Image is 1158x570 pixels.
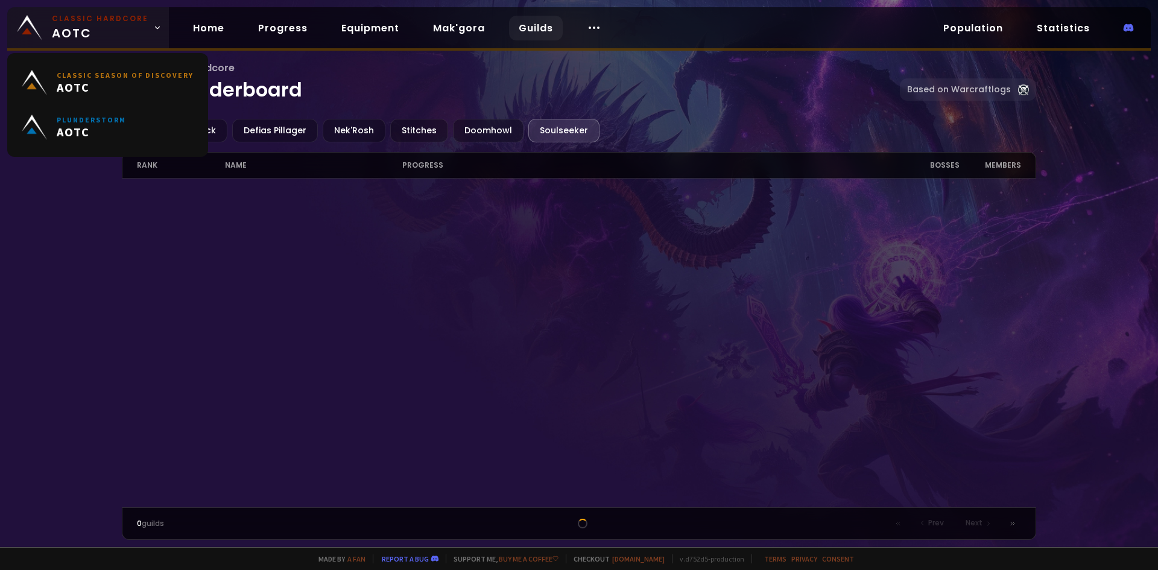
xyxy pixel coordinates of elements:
div: name [225,153,402,178]
span: AOTC [52,13,148,42]
a: Terms [764,554,786,563]
div: rank [137,153,226,178]
a: Classic Season of DiscoveryAOTC [14,60,201,105]
span: Made by [311,554,365,563]
span: v. d752d5 - production [672,554,744,563]
span: Checkout [566,554,665,563]
a: Buy me a coffee [499,554,558,563]
div: Stitches [390,119,448,142]
span: Support me, [446,554,558,563]
h1: Guild leaderboard [122,60,900,104]
span: Prev [928,518,944,528]
span: AOTC [57,80,194,95]
a: Equipment [332,16,409,40]
a: Based on Warcraftlogs [900,78,1036,101]
a: PlunderstormAOTC [14,105,201,150]
a: Privacy [791,554,817,563]
span: Next [966,518,982,528]
div: Defias Pillager [232,119,318,142]
a: Mak'gora [423,16,495,40]
span: Wow Classic Hardcore [122,60,900,75]
div: guilds [137,518,358,529]
span: AOTC [57,124,126,139]
a: a fan [347,554,365,563]
a: Consent [822,554,854,563]
span: 0 [137,518,142,528]
div: Bosses [888,153,959,178]
small: Classic Season of Discovery [57,71,194,80]
a: Classic HardcoreAOTC [7,7,169,48]
div: progress [402,153,889,178]
div: Doomhowl [453,119,524,142]
a: Home [183,16,234,40]
img: Warcraftlog [1018,84,1029,95]
div: Nek'Rosh [323,119,385,142]
a: Population [934,16,1013,40]
a: Report a bug [382,554,429,563]
div: Soulseeker [528,119,600,142]
small: Classic Hardcore [52,13,148,24]
small: Plunderstorm [57,115,126,124]
div: members [960,153,1022,178]
a: Progress [248,16,317,40]
a: [DOMAIN_NAME] [612,554,665,563]
a: Guilds [509,16,563,40]
a: Statistics [1027,16,1099,40]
